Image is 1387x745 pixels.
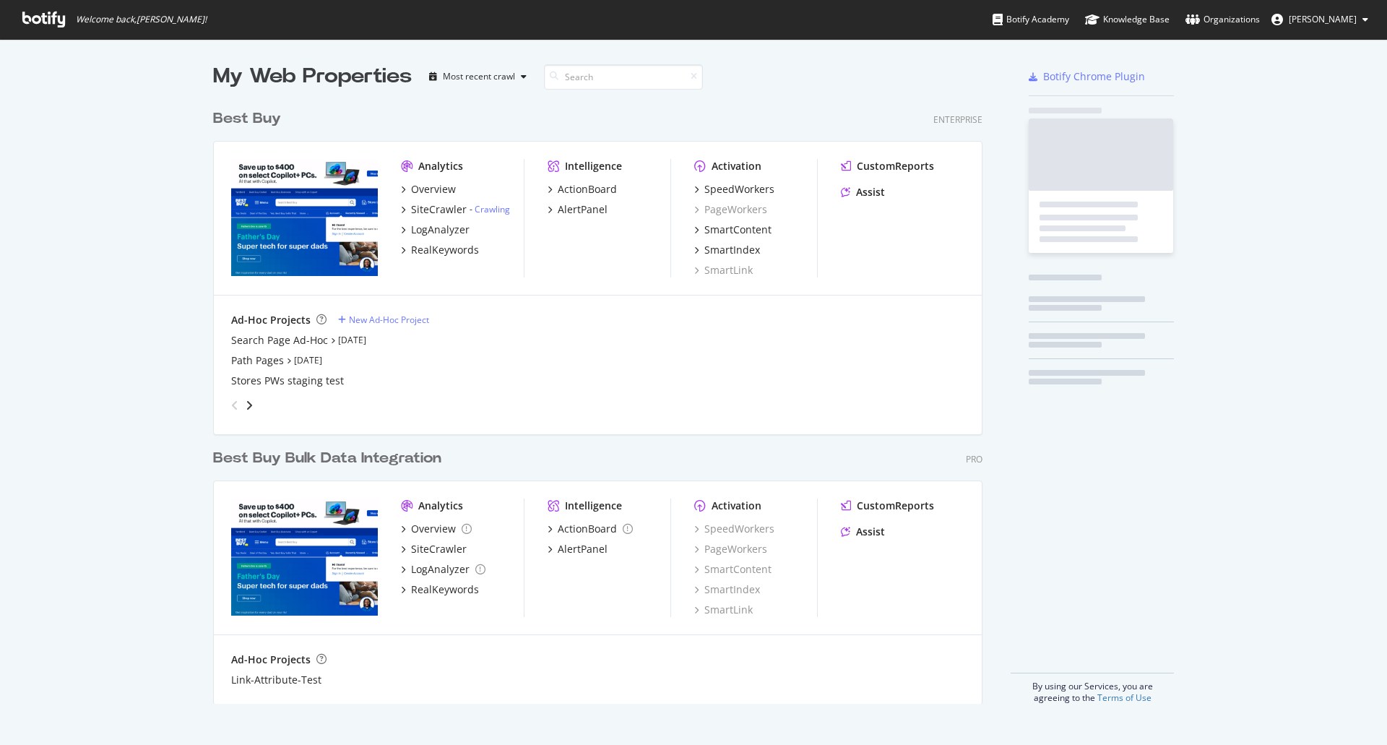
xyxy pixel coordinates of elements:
[694,582,760,597] a: SmartIndex
[841,185,885,199] a: Assist
[694,182,774,197] a: SpeedWorkers
[418,499,463,513] div: Analytics
[213,448,447,469] a: Best Buy Bulk Data Integration
[225,394,244,417] div: angle-left
[712,159,761,173] div: Activation
[213,448,441,469] div: Best Buy Bulk Data Integration
[857,499,934,513] div: CustomReports
[411,223,470,237] div: LogAnalyzer
[231,673,321,687] a: Link-Attribute-Test
[1043,69,1145,84] div: Botify Chrome Plugin
[401,243,479,257] a: RealKeywords
[857,159,934,173] div: CustomReports
[548,182,617,197] a: ActionBoard
[1260,8,1380,31] button: [PERSON_NAME]
[704,243,760,257] div: SmartIndex
[401,582,479,597] a: RealKeywords
[443,72,515,81] div: Most recent crawl
[338,314,429,326] a: New Ad-Hoc Project
[423,65,532,88] button: Most recent crawl
[1185,12,1260,27] div: Organizations
[856,525,885,539] div: Assist
[548,522,633,536] a: ActionBoard
[1085,12,1170,27] div: Knowledge Base
[694,562,772,577] a: SmartContent
[231,499,378,616] img: www.bestbuysecondary.com
[411,542,467,556] div: SiteCrawler
[558,202,608,217] div: AlertPanel
[401,182,456,197] a: Overview
[694,243,760,257] a: SmartIndex
[401,202,510,217] a: SiteCrawler- Crawling
[338,334,366,346] a: [DATE]
[694,522,774,536] a: SpeedWorkers
[231,353,284,368] a: Path Pages
[294,354,322,366] a: [DATE]
[712,499,761,513] div: Activation
[76,14,207,25] span: Welcome back, [PERSON_NAME] !
[565,499,622,513] div: Intelligence
[548,542,608,556] a: AlertPanel
[841,159,934,173] a: CustomReports
[244,398,254,413] div: angle-right
[1029,69,1145,84] a: Botify Chrome Plugin
[558,182,617,197] div: ActionBoard
[1289,13,1357,25] span: Jake McCormick
[475,203,510,215] a: Crawling
[565,159,622,173] div: Intelligence
[856,185,885,199] div: Assist
[231,313,311,327] div: Ad-Hoc Projects
[231,653,311,667] div: Ad-Hoc Projects
[411,182,456,197] div: Overview
[401,562,485,577] a: LogAnalyzer
[704,223,772,237] div: SmartContent
[411,202,467,217] div: SiteCrawler
[993,12,1069,27] div: Botify Academy
[841,499,934,513] a: CustomReports
[213,108,281,129] div: Best Buy
[401,542,467,556] a: SiteCrawler
[231,159,378,276] img: bestbuy.com
[544,64,703,90] input: Search
[349,314,429,326] div: New Ad-Hoc Project
[694,603,753,617] a: SmartLink
[694,223,772,237] a: SmartContent
[470,203,510,215] div: -
[548,202,608,217] a: AlertPanel
[401,223,470,237] a: LogAnalyzer
[231,333,328,348] a: Search Page Ad-Hoc
[411,562,470,577] div: LogAnalyzer
[213,62,412,91] div: My Web Properties
[558,522,617,536] div: ActionBoard
[411,243,479,257] div: RealKeywords
[213,108,287,129] a: Best Buy
[1097,692,1151,704] a: Terms of Use
[401,522,472,536] a: Overview
[418,159,463,173] div: Analytics
[694,542,767,556] a: PageWorkers
[1011,673,1174,704] div: By using our Services, you are agreeing to the
[558,542,608,556] div: AlertPanel
[411,582,479,597] div: RealKeywords
[704,182,774,197] div: SpeedWorkers
[966,453,982,465] div: Pro
[694,263,753,277] a: SmartLink
[411,522,456,536] div: Overview
[841,525,885,539] a: Assist
[213,91,994,704] div: grid
[694,202,767,217] a: PageWorkers
[933,113,982,126] div: Enterprise
[231,374,344,388] a: Stores PWs staging test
